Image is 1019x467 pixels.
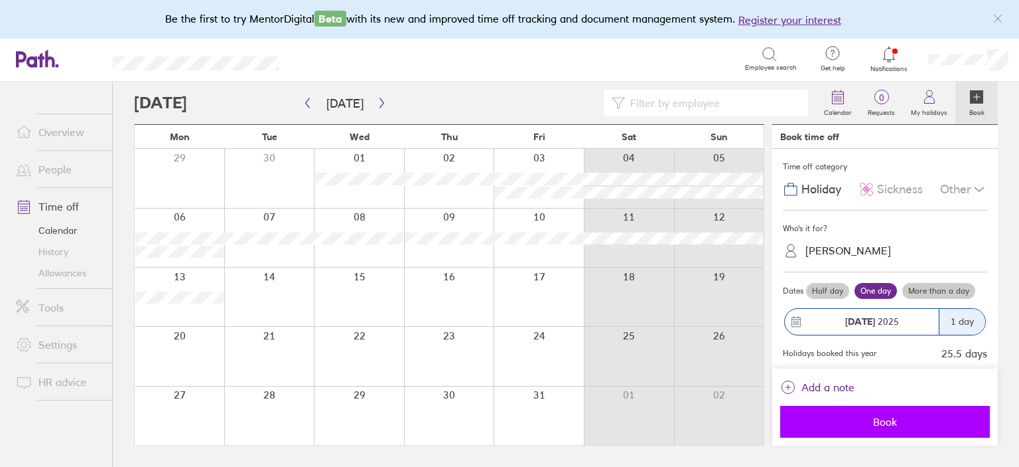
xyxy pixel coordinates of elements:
[845,316,899,327] span: 2025
[5,156,112,183] a: People
[939,309,985,335] div: 1 day
[745,64,797,72] span: Employee search
[805,244,891,257] div: [PERSON_NAME]
[868,45,911,73] a: Notifications
[783,286,803,296] span: Dates
[625,90,800,116] input: Filter by employee
[441,132,458,142] span: Thu
[5,331,112,358] a: Settings
[5,369,112,395] a: HR advice
[262,132,277,142] span: Tue
[868,65,911,73] span: Notifications
[5,294,112,321] a: Tools
[860,92,903,103] span: 0
[902,283,975,299] label: More than a day
[5,220,112,241] a: Calendar
[738,12,841,28] button: Register your interest
[170,132,190,142] span: Mon
[860,105,903,117] label: Requests
[314,52,348,64] div: Search
[711,132,728,142] span: Sun
[816,105,860,117] label: Calendar
[780,406,990,438] button: Book
[801,183,841,197] span: Holiday
[780,132,839,142] div: Book time off
[316,92,374,114] button: [DATE]
[783,219,987,238] div: Who's it for?
[783,157,987,177] div: Time off category
[314,11,346,27] span: Beta
[5,119,112,145] a: Overview
[533,132,545,142] span: Fri
[5,262,112,284] a: Allowances
[860,82,903,124] a: 0Requests
[622,132,636,142] span: Sat
[783,349,877,358] div: Holidays booked this year
[854,283,897,299] label: One day
[789,416,981,428] span: Book
[780,377,854,398] button: Add a note
[350,132,370,142] span: Wed
[811,64,854,72] span: Get help
[903,82,955,124] a: My holidays
[801,377,854,398] span: Add a note
[806,283,849,299] label: Half day
[816,82,860,124] a: Calendar
[940,177,987,202] div: Other
[5,193,112,220] a: Time off
[5,241,112,262] a: History
[903,105,955,117] label: My holidays
[955,82,998,124] a: Book
[941,347,987,359] div: 25.5 days
[961,105,992,117] label: Book
[783,302,987,342] button: [DATE] 20251 day
[845,316,875,327] strong: [DATE]
[165,11,854,28] div: Be the first to try MentorDigital with its new and improved time off tracking and document manage...
[877,183,923,197] span: Sickness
